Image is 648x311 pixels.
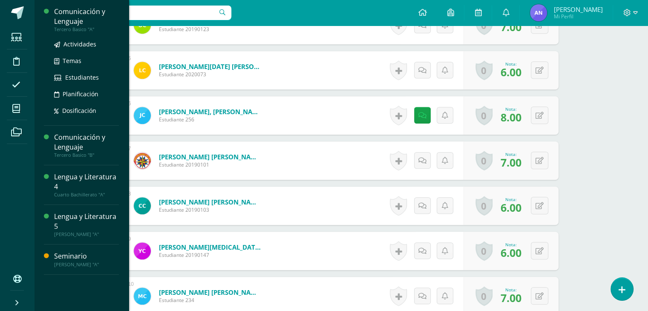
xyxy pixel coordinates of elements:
div: Comunicación y Lenguaje [54,132,119,152]
a: Planificación [54,89,119,99]
img: dfc161cbb64dec876014c94b69ab9e1d.png [530,4,547,21]
img: b5f4aa2159951d56f1275b6f91a881f1.png [134,288,151,305]
div: [PERSON_NAME] "A" [54,231,119,237]
a: [PERSON_NAME][DATE] [PERSON_NAME] [159,62,261,71]
img: 213c93b939c5217ac5b9f4cf4cede38a.png [134,242,151,259]
img: 21b7cf462dfbb8facff5b7cbaebbb5f7.png [134,62,151,79]
span: Estudiante 20190103 [159,206,261,213]
a: [PERSON_NAME] [PERSON_NAME] [159,198,261,206]
a: Temas [54,56,119,66]
a: Comunicación y LenguajeTercero Basico "B" [54,132,119,158]
div: Nota: [501,61,521,67]
a: Comunicación y LenguajeTercero Basico "A" [54,7,119,32]
a: 0 [475,286,492,306]
div: Nota: [501,106,521,112]
a: [PERSON_NAME][MEDICAL_DATA] [PERSON_NAME] [159,243,261,251]
span: Estudiante 20190101 [159,161,261,168]
span: 6.00 [501,245,521,260]
span: 6.00 [501,200,521,215]
a: Lengua y Literatura 4Cuarto Bachillerato "A" [54,172,119,198]
div: Comunicación y Lenguaje [54,7,119,26]
div: Lengua y Literatura 5 [54,212,119,231]
span: Estudiante 234 [159,297,261,304]
a: [PERSON_NAME], [PERSON_NAME] [159,107,261,116]
span: Estudiante 20190123 [159,26,261,33]
span: Estudiante 2020073 [159,71,261,78]
span: 8.00 [501,110,521,124]
a: 0 [475,106,492,125]
a: 0 [475,196,492,216]
span: Estudiantes [65,73,99,81]
img: 8ea300fbf774a2a0f9f27b7f807c0194.png [134,152,151,169]
span: Actividades [63,40,96,48]
span: 6.00 [501,65,521,79]
div: Nota: [501,242,521,248]
a: Actividades [54,39,119,49]
div: Tercero Basico "B" [54,152,119,158]
div: [PERSON_NAME] "A" [54,262,119,268]
span: Mi Perfil [553,13,602,20]
a: Estudiantes [54,72,119,82]
a: Lengua y Literatura 5[PERSON_NAME] "A" [54,212,119,237]
span: Estudiante 20190147 [159,251,261,259]
div: Nota: [501,287,521,293]
span: Planificación [63,90,98,98]
span: 7.00 [501,155,521,170]
div: Nota: [501,151,521,157]
span: Estudiante 256 [159,116,261,123]
div: Cuarto Bachillerato "A" [54,192,119,198]
a: 0 [475,60,492,80]
span: Temas [63,57,81,65]
span: Dosificación [62,107,96,115]
div: Tercero Basico "A" [54,26,119,32]
input: Busca un usuario... [40,6,231,20]
div: Seminario [54,251,119,261]
div: Lengua y Literatura 4 [54,172,119,192]
a: [PERSON_NAME] [PERSON_NAME] [159,288,261,297]
div: Nota: [501,196,521,202]
a: 0 [475,241,492,261]
a: [PERSON_NAME] [PERSON_NAME] [159,153,261,161]
a: Dosificación [54,106,119,115]
a: Seminario[PERSON_NAME] "A" [54,251,119,267]
img: 9a8b58306d4acfe11ff46d9f07349da8.png [134,107,151,124]
span: 7.00 [501,20,521,34]
img: 3c9d826e2fe28cc73b1b67ed503010d9.png [134,197,151,214]
span: [PERSON_NAME] [553,5,602,14]
span: 7.00 [501,291,521,305]
a: 0 [475,151,492,170]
